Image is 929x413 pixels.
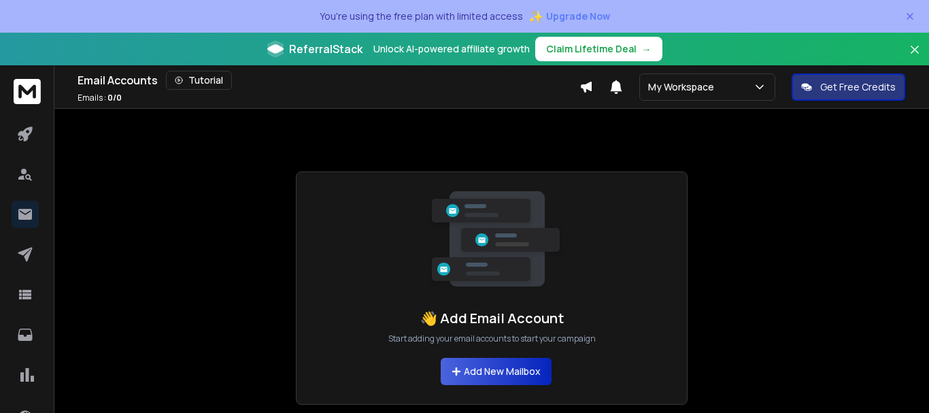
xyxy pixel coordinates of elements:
[535,37,662,61] button: Claim Lifetime Deal→
[373,42,530,56] p: Unlock AI-powered affiliate growth
[792,73,905,101] button: Get Free Credits
[528,3,610,30] button: ✨Upgrade Now
[420,309,564,328] h1: 👋 Add Email Account
[107,92,122,103] span: 0 / 0
[820,80,896,94] p: Get Free Credits
[289,41,362,57] span: ReferralStack
[166,71,232,90] button: Tutorial
[648,80,720,94] p: My Workspace
[441,358,552,385] button: Add New Mailbox
[78,93,122,103] p: Emails :
[320,10,523,23] p: You're using the free plan with limited access
[528,7,543,26] span: ✨
[906,41,924,73] button: Close banner
[78,71,579,90] div: Email Accounts
[642,42,652,56] span: →
[388,333,596,344] p: Start adding your email accounts to start your campaign
[546,10,610,23] span: Upgrade Now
